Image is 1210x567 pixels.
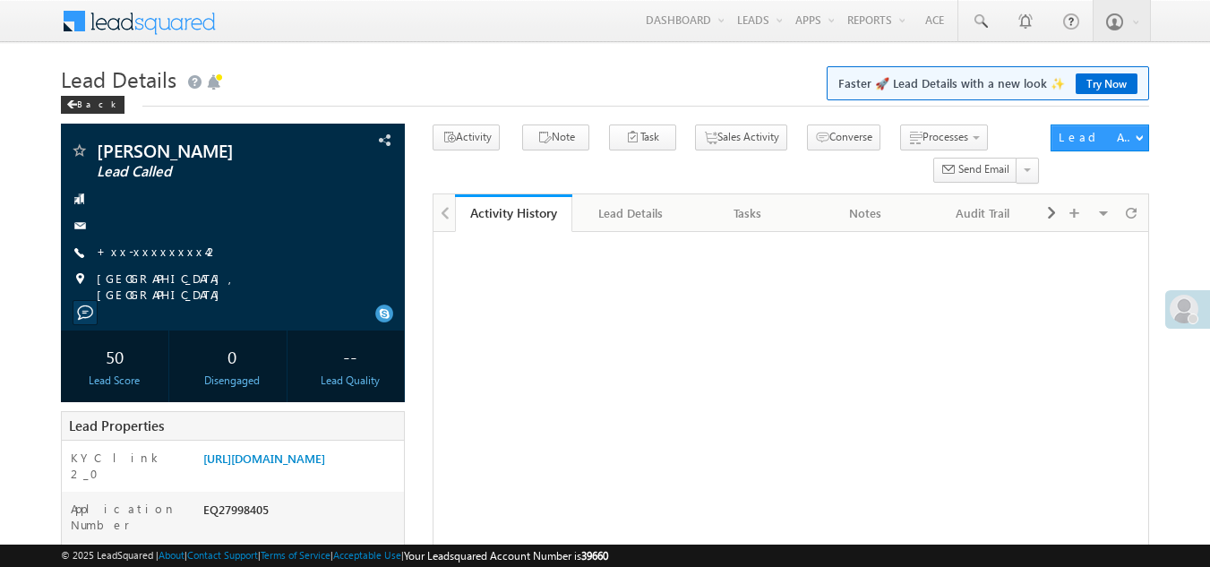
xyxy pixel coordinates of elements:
div: Lead Actions [1059,129,1135,145]
span: Faster 🚀 Lead Details with a new look ✨ [838,74,1137,92]
span: Lead Details [61,64,176,93]
span: © 2025 LeadSquared | | | | | [61,547,608,564]
a: Activity History [455,194,572,232]
span: [GEOGRAPHIC_DATA], [GEOGRAPHIC_DATA] [97,271,374,303]
div: Notes [821,202,908,224]
div: Activity History [468,204,559,221]
a: Audit Trail [924,194,1042,232]
div: Lead Quality [300,373,399,389]
span: 39660 [581,549,608,563]
a: Try Now [1076,73,1137,94]
div: Back [61,96,124,114]
a: About [159,549,185,561]
button: Task [609,125,676,150]
div: Lead Details [587,202,674,224]
label: Application Number [71,501,186,533]
button: Activity [433,125,500,150]
span: Lead Called [97,163,309,181]
button: Processes [900,125,988,150]
a: [URL][DOMAIN_NAME] [203,451,325,466]
button: Converse [807,125,880,150]
div: Tasks [704,202,791,224]
a: Contact Support [187,549,258,561]
a: +xx-xxxxxxxx42 [97,244,219,259]
span: [PERSON_NAME] [97,142,309,159]
span: Your Leadsquared Account Number is [404,549,608,563]
a: Back [61,95,133,110]
div: -- [300,339,399,373]
button: Send Email [933,158,1017,184]
div: Audit Trail [939,202,1025,224]
span: Lead Properties [69,417,164,434]
div: Disengaged [183,373,282,389]
a: Notes [807,194,924,232]
a: Tasks [690,194,807,232]
div: 50 [65,339,165,373]
label: KYC link 2_0 [71,450,186,482]
a: Lead Details [572,194,690,232]
a: Acceptable Use [333,549,401,561]
div: 0 [183,339,282,373]
div: Lead Score [65,373,165,389]
div: EQ27998405 [199,501,405,526]
button: Note [522,125,589,150]
button: Lead Actions [1051,125,1149,151]
span: Processes [923,130,968,143]
button: Sales Activity [695,125,787,150]
span: Send Email [958,161,1009,177]
a: Terms of Service [261,549,330,561]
